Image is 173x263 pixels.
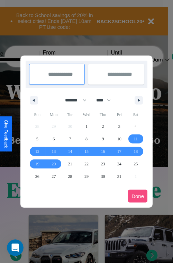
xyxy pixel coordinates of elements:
span: 26 [35,170,39,183]
span: 12 [35,145,39,158]
span: 16 [101,145,105,158]
button: 17 [111,145,127,158]
button: 20 [45,158,62,170]
span: 11 [134,133,138,145]
div: Give Feedback [3,120,8,148]
span: 15 [84,145,89,158]
span: 4 [135,120,137,133]
span: 18 [134,145,138,158]
button: 1 [78,120,94,133]
button: 2 [95,120,111,133]
span: 13 [52,145,56,158]
span: 3 [118,120,120,133]
span: 7 [69,133,71,145]
span: 24 [117,158,121,170]
span: Tue [62,109,78,120]
span: 22 [84,158,89,170]
button: 11 [128,133,144,145]
span: 10 [117,133,121,145]
button: 9 [95,133,111,145]
button: 18 [128,145,144,158]
button: 5 [29,133,45,145]
button: 12 [29,145,45,158]
button: 27 [45,170,62,183]
span: 23 [101,158,105,170]
button: 16 [95,145,111,158]
button: Done [128,190,147,203]
span: 14 [68,145,72,158]
span: 8 [85,133,88,145]
button: 29 [78,170,94,183]
span: 28 [68,170,72,183]
button: 15 [78,145,94,158]
span: 25 [134,158,138,170]
span: Mon [45,109,62,120]
button: 10 [111,133,127,145]
button: 22 [78,158,94,170]
span: 19 [35,158,39,170]
span: 21 [68,158,72,170]
span: Wed [78,109,94,120]
span: 2 [102,120,104,133]
span: 30 [101,170,105,183]
button: 25 [128,158,144,170]
button: 8 [78,133,94,145]
button: 28 [62,170,78,183]
span: 29 [84,170,89,183]
span: Fri [111,109,127,120]
span: Sat [128,109,144,120]
button: 23 [95,158,111,170]
button: 4 [128,120,144,133]
button: 13 [45,145,62,158]
button: 6 [45,133,62,145]
span: 5 [36,133,38,145]
button: 24 [111,158,127,170]
button: 21 [62,158,78,170]
span: 31 [117,170,121,183]
span: 20 [52,158,56,170]
span: 6 [53,133,55,145]
button: 7 [62,133,78,145]
span: Sun [29,109,45,120]
span: 17 [117,145,121,158]
button: 31 [111,170,127,183]
span: 1 [85,120,88,133]
span: 9 [102,133,104,145]
iframe: Intercom live chat [7,239,24,256]
span: 27 [52,170,56,183]
button: 3 [111,120,127,133]
button: 30 [95,170,111,183]
button: 26 [29,170,45,183]
button: 14 [62,145,78,158]
button: 19 [29,158,45,170]
span: Thu [95,109,111,120]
